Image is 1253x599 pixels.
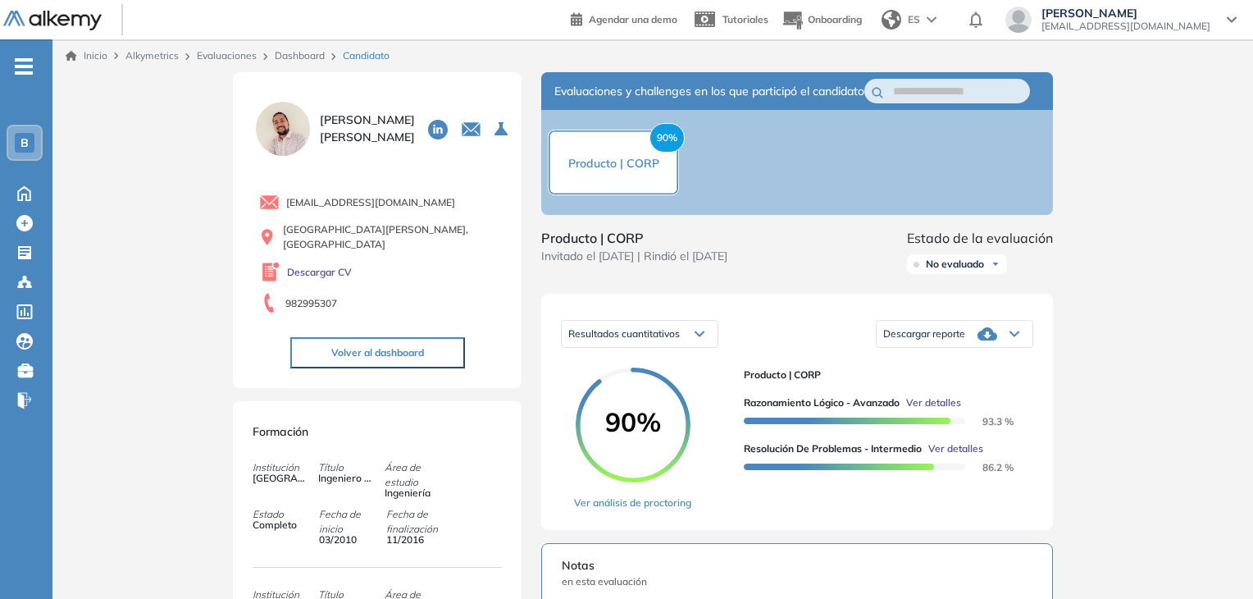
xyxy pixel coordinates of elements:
[928,441,983,456] span: Ver detalles
[959,409,1253,599] iframe: Chat Widget
[275,49,325,62] a: Dashboard
[571,8,677,28] a: Agendar una demo
[744,441,922,456] span: Resolución de problemas - Intermedio
[926,258,984,271] span: No evaluado
[1041,7,1210,20] span: [PERSON_NAME]
[589,13,677,25] span: Agendar una demo
[319,507,385,537] span: Fecha de inicio
[562,557,1032,574] span: Notas
[253,98,313,159] img: PROFILE_MENU_LOGO_USER
[253,460,318,475] span: Institución
[253,507,318,522] span: Estado
[781,2,862,38] button: Onboarding
[253,518,308,533] span: Completo
[385,486,440,501] span: Ingeniería
[562,574,1032,589] span: en esta evaluación
[343,48,390,63] span: Candidato
[125,49,179,62] span: Alkymetrics
[1041,20,1210,33] span: [EMAIL_ADDRESS][DOMAIN_NAME]
[318,460,384,475] span: Título
[283,222,502,252] span: [GEOGRAPHIC_DATA][PERSON_NAME], [GEOGRAPHIC_DATA]
[900,396,961,410] button: Ver detalles
[574,496,691,510] a: Ver análisis de proctoring
[568,156,659,171] span: Producto | CORP
[554,83,864,100] span: Evaluaciones y challenges en los que participó el candidato
[66,48,107,63] a: Inicio
[576,409,690,435] span: 90%
[285,296,337,311] span: 982995307
[287,265,352,280] a: Descargar CV
[808,13,862,25] span: Onboarding
[286,195,455,210] span: [EMAIL_ADDRESS][DOMAIN_NAME]
[922,441,983,456] button: Ver detalles
[744,396,900,410] span: Razonamiento Lógico - Avanzado
[722,13,768,25] span: Tutoriales
[882,10,901,30] img: world
[21,136,29,149] span: B
[15,65,33,68] i: -
[318,471,374,486] span: Ingeniero Civil de Industrias, con diploma en Ingeniería en TI
[991,259,1000,269] img: Ícono de flecha
[320,112,415,146] span: [PERSON_NAME] [PERSON_NAME]
[744,368,1020,382] span: Producto | CORP
[3,11,102,31] img: Logo
[927,16,936,23] img: arrow
[906,396,961,410] span: Ver detalles
[319,533,375,547] span: 03/2010
[253,471,308,486] span: [GEOGRAPHIC_DATA]
[883,327,965,341] span: Descargar reporte
[385,460,450,490] span: Área de estudio
[649,123,685,153] span: 90%
[959,409,1253,599] div: Widget de chat
[290,337,465,368] button: Volver al dashboard
[568,327,680,340] span: Resultados cuantitativos
[197,49,257,62] a: Evaluaciones
[386,507,452,537] span: Fecha de finalización
[541,228,727,248] span: Producto | CORP
[541,248,727,265] span: Invitado el [DATE] | Rindió el [DATE]
[386,533,442,547] span: 11/2016
[253,424,308,439] span: Formación
[907,228,1053,248] span: Estado de la evaluación
[908,12,920,27] span: ES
